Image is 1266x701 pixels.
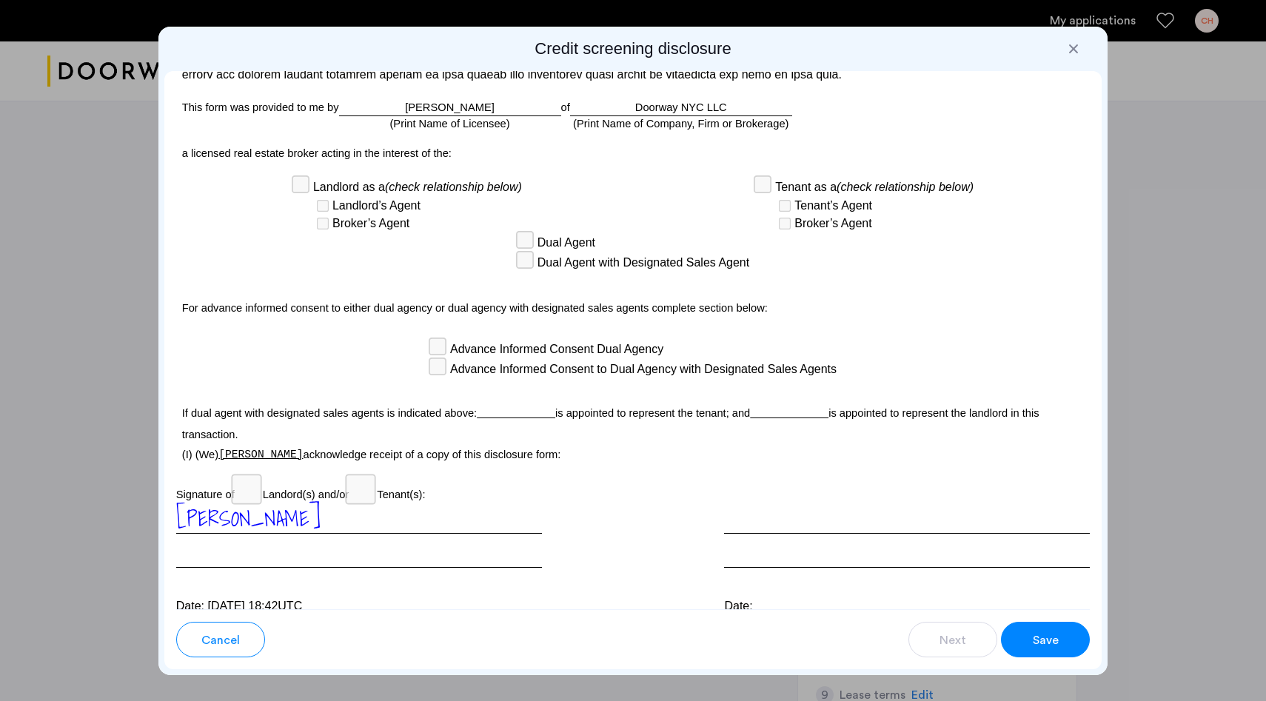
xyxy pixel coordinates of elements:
[385,181,522,193] i: (check relationship below)
[176,622,265,657] button: button
[573,115,788,132] div: (Print Name of Company, Firm or Brokerage)
[570,99,792,116] div: Doorway NYC LLC
[176,395,1091,446] p: If dual agent with designated sales agents is indicated above: is appointed to represent the tena...
[775,178,974,196] span: Tenant as a
[794,197,872,215] span: Tenant’s Agent
[176,597,542,615] div: Date: [DATE] 18:42UTC
[389,115,509,132] div: (Print Name of Licensee)
[164,38,1102,59] h2: Credit screening disclosure
[724,597,1090,615] div: Date:
[176,99,1091,130] div: This form was provided to me by of
[218,449,303,460] span: [PERSON_NAME]
[1033,631,1059,649] span: Save
[176,501,321,535] span: [PERSON_NAME]
[313,178,522,196] span: Landlord as a
[201,631,240,649] span: Cancel
[908,622,997,657] button: button
[1001,622,1090,657] button: button
[450,360,837,378] span: Advance Informed Consent to Dual Agency with Designated Sales Agents
[339,99,561,116] div: [PERSON_NAME]
[176,446,1091,463] p: (I) (We) acknowledge receipt of a copy of this disclosure form:
[176,288,1091,323] p: For advance informed consent to either dual agency or dual agency with designated sales agents co...
[940,631,966,649] span: Next
[537,254,749,272] span: Dual Agent with Designated Sales Agent
[794,215,871,232] span: Broker’s Agent
[332,197,421,215] span: Landlord’s Agent
[176,478,1091,503] p: Signature of Landord(s) and/or Tenant(s):
[176,145,1091,161] p: a licensed real estate broker acting in the interest of the:
[332,215,409,232] span: Broker’s Agent
[450,341,663,358] span: Advance Informed Consent Dual Agency
[537,234,595,252] span: Dual Agent
[837,181,974,193] i: (check relationship below)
